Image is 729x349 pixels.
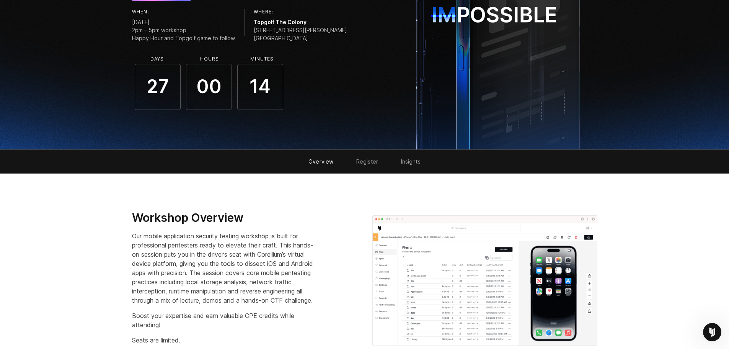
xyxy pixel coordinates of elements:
span: Boost your expertise and earn valuable CPE credits while attending! [132,312,294,329]
li: Hours [187,56,233,62]
li: Days [134,56,180,62]
iframe: Intercom live chat [703,323,721,341]
p: Our mobile application security testing workshop is built for professional pentesters ready to el... [132,231,319,305]
h6: Where: [254,9,347,15]
span: 2pm – 5pm workshop Happy Hour and Topgolf game to follow [132,26,235,42]
li: Minutes [239,56,285,62]
span: Topgolf The Colony [254,18,347,26]
a: Register [356,158,378,165]
a: Overview [308,158,333,165]
span: [STREET_ADDRESS][PERSON_NAME] [GEOGRAPHIC_DATA] [254,26,347,42]
h6: When: [132,9,235,15]
span: 00 [186,64,232,110]
span: 27 [135,64,181,110]
span: [DATE] [132,18,235,26]
span: 14 [237,64,283,110]
p: Seats are limited. [132,336,319,345]
a: Insights [401,158,421,165]
h3: Workshop Overview [132,211,319,225]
